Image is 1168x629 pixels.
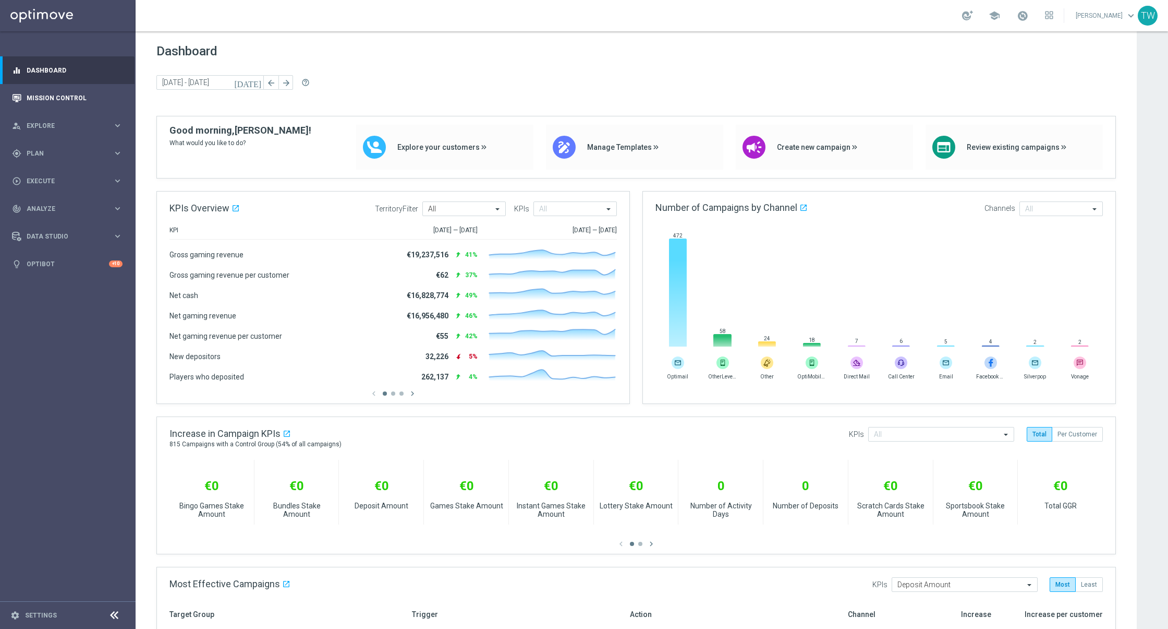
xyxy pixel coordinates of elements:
button: track_changes Analyze keyboard_arrow_right [11,205,123,213]
span: Plan [27,150,113,157]
button: person_search Explore keyboard_arrow_right [11,122,123,130]
span: school [989,10,1000,21]
a: Dashboard [27,56,123,84]
div: Mission Control [12,84,123,112]
i: person_search [12,121,21,130]
button: equalizer Dashboard [11,66,123,75]
div: Data Studio [12,232,113,241]
a: [PERSON_NAME]keyboard_arrow_down [1075,8,1138,23]
div: Plan [12,149,113,158]
button: Mission Control [11,94,123,102]
div: TW [1138,6,1158,26]
i: play_circle_outline [12,176,21,186]
a: Settings [25,612,57,619]
div: Dashboard [12,56,123,84]
button: Data Studio keyboard_arrow_right [11,232,123,241]
span: keyboard_arrow_down [1125,10,1137,21]
i: equalizer [12,66,21,75]
span: Data Studio [27,233,113,240]
span: Explore [27,123,113,129]
div: Execute [12,176,113,186]
i: track_changes [12,204,21,213]
span: Analyze [27,206,113,212]
button: gps_fixed Plan keyboard_arrow_right [11,149,123,158]
span: Execute [27,178,113,184]
button: lightbulb Optibot +10 [11,260,123,268]
button: play_circle_outline Execute keyboard_arrow_right [11,177,123,185]
i: keyboard_arrow_right [113,231,123,241]
i: lightbulb [12,259,21,269]
a: Optibot [27,250,109,278]
div: Analyze [12,204,113,213]
i: keyboard_arrow_right [113,176,123,186]
a: Mission Control [27,84,123,112]
div: Explore [12,121,113,130]
div: Optibot [12,250,123,278]
i: keyboard_arrow_right [113,204,123,213]
i: keyboard_arrow_right [113,148,123,158]
i: settings [10,611,20,620]
i: gps_fixed [12,149,21,158]
i: keyboard_arrow_right [113,121,123,130]
div: +10 [109,260,123,267]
